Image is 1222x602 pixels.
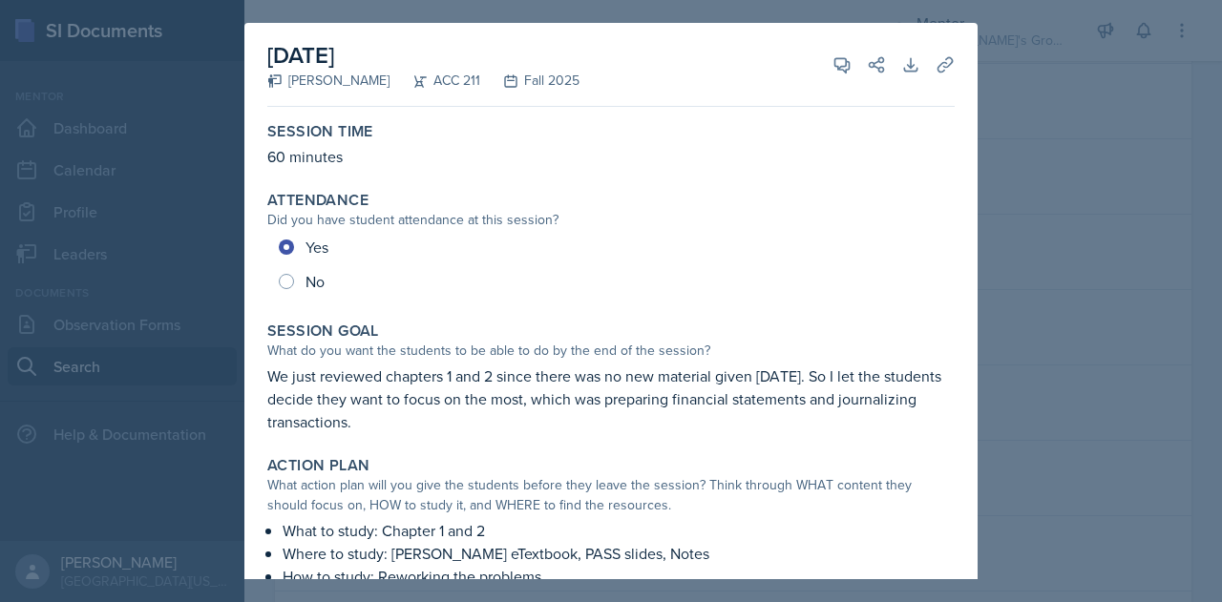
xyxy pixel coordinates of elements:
label: Attendance [267,191,369,210]
h2: [DATE] [267,38,579,73]
p: Where to study: [PERSON_NAME] eTextbook, PASS slides, Notes [283,542,955,565]
p: What to study: Chapter 1 and 2 [283,519,955,542]
div: Fall 2025 [480,71,579,91]
div: What do you want the students to be able to do by the end of the session? [267,341,955,361]
label: Action Plan [267,456,369,475]
div: ACC 211 [390,71,480,91]
div: Did you have student attendance at this session? [267,210,955,230]
label: Session Goal [267,322,379,341]
label: Session Time [267,122,373,141]
div: [PERSON_NAME] [267,71,390,91]
div: What action plan will you give the students before they leave the session? Think through WHAT con... [267,475,955,515]
p: 60 minutes [267,145,955,168]
p: We just reviewed chapters 1 and 2 since there was no new material given [DATE]. So I let the stud... [267,364,955,433]
p: How to study: Reworking the problems [283,565,955,588]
